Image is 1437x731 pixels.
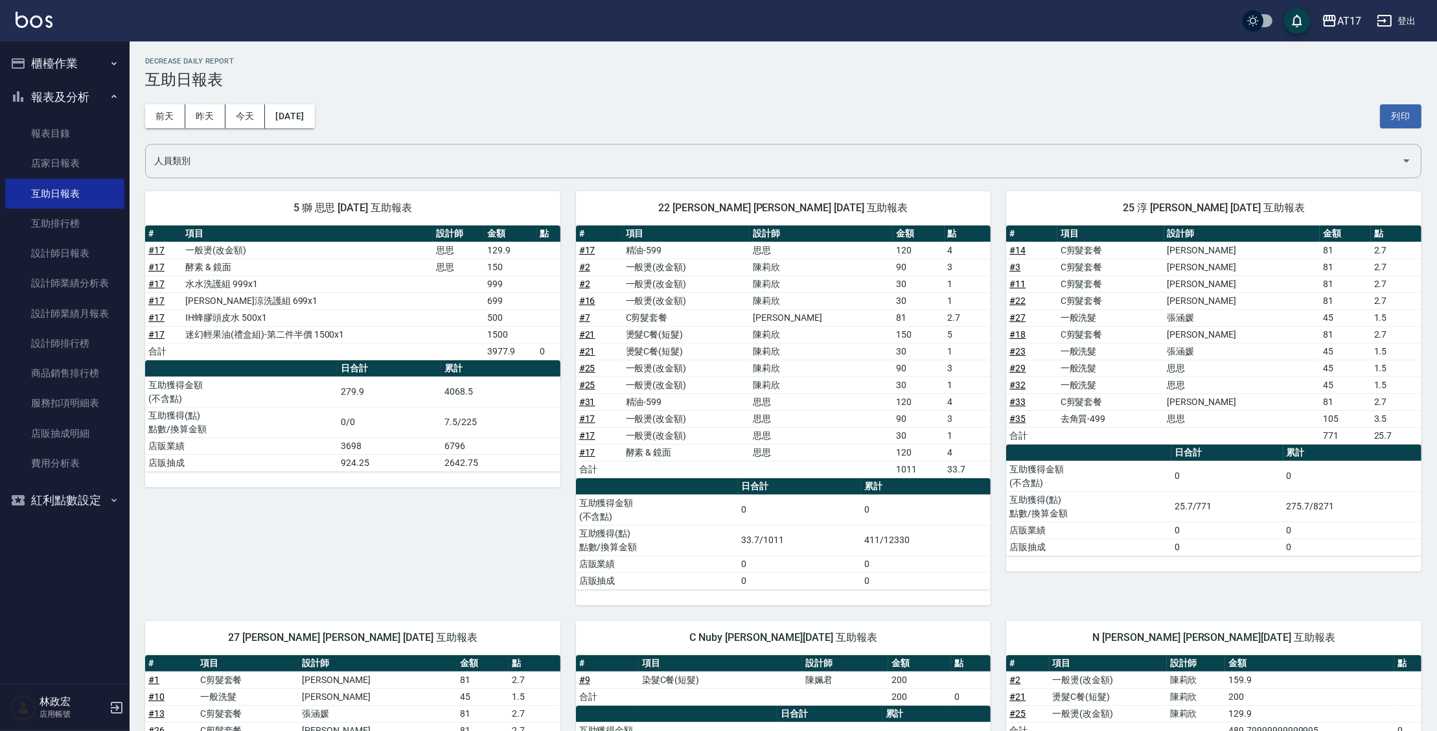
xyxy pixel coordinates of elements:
[457,671,509,688] td: 81
[579,262,590,272] a: #2
[338,454,441,471] td: 924.25
[1057,360,1164,377] td: 一般洗髮
[623,326,750,343] td: 燙髮C餐(短髮)
[1371,226,1421,242] th: 點
[945,309,991,326] td: 2.7
[148,245,165,255] a: #17
[145,57,1421,65] h2: Decrease Daily Report
[893,242,944,259] td: 120
[802,655,888,672] th: 設計師
[161,202,545,215] span: 5 獅 思思 [DATE] 互助報表
[145,454,338,471] td: 店販抽成
[1371,292,1421,309] td: 2.7
[148,312,165,323] a: #17
[579,346,595,356] a: #21
[145,104,185,128] button: 前天
[145,655,197,672] th: #
[299,655,457,672] th: 設計師
[576,655,639,672] th: #
[1006,522,1171,539] td: 店販業績
[484,226,536,242] th: 金額
[1371,393,1421,410] td: 2.7
[579,413,595,424] a: #17
[1164,292,1320,309] td: [PERSON_NAME]
[484,326,536,343] td: 1500
[1283,522,1421,539] td: 0
[5,268,124,298] a: 設計師業績分析表
[1164,326,1320,343] td: [PERSON_NAME]
[148,329,165,340] a: #17
[592,631,976,644] span: C Nuby [PERSON_NAME][DATE] 互助報表
[1057,393,1164,410] td: C剪髮套餐
[1057,343,1164,360] td: 一般洗髮
[623,393,750,410] td: 精油-599
[1009,691,1026,702] a: #21
[802,671,888,688] td: 陳姵君
[1009,346,1026,356] a: #23
[1371,377,1421,393] td: 1.5
[1057,242,1164,259] td: C剪髮套餐
[738,525,861,555] td: 33.7/1011
[1225,688,1394,705] td: 200
[1320,377,1370,393] td: 45
[441,437,560,454] td: 6796
[750,259,893,275] td: 陳莉欣
[1164,226,1320,242] th: 設計師
[1371,427,1421,444] td: 25.7
[145,360,560,472] table: a dense table
[1371,309,1421,326] td: 1.5
[893,461,944,478] td: 1011
[1057,275,1164,292] td: C剪髮套餐
[5,80,124,114] button: 報表及分析
[623,360,750,377] td: 一般燙(改金額)
[1009,312,1026,323] a: #27
[148,296,165,306] a: #17
[893,259,944,275] td: 90
[945,410,991,427] td: 3
[145,377,338,407] td: 互助獲得金額 (不含點)
[623,427,750,444] td: 一般燙(改金額)
[951,655,991,672] th: 點
[5,238,124,268] a: 設計師日報表
[639,655,802,672] th: 項目
[579,380,595,390] a: #25
[1371,360,1421,377] td: 1.5
[185,104,225,128] button: 昨天
[1394,655,1421,672] th: 點
[5,329,124,358] a: 設計師排行榜
[148,675,159,685] a: #1
[750,444,893,461] td: 思思
[148,262,165,272] a: #17
[1316,8,1366,34] button: AT17
[1057,410,1164,427] td: 去角質-499
[1006,226,1421,445] table: a dense table
[576,494,739,525] td: 互助獲得金額 (不含點)
[457,655,509,672] th: 金額
[623,309,750,326] td: C剪髮套餐
[738,478,861,495] th: 日合計
[145,226,560,360] table: a dense table
[623,259,750,275] td: 一般燙(改金額)
[579,675,590,685] a: #9
[145,343,183,360] td: 合計
[579,363,595,373] a: #25
[893,275,944,292] td: 30
[484,309,536,326] td: 500
[433,259,484,275] td: 思思
[5,448,124,478] a: 費用分析表
[148,691,165,702] a: #10
[1284,8,1310,34] button: save
[945,326,991,343] td: 5
[148,708,165,719] a: #13
[945,461,991,478] td: 33.7
[1320,360,1370,377] td: 45
[145,437,338,454] td: 店販業績
[576,572,739,589] td: 店販抽成
[338,407,441,437] td: 0/0
[1057,292,1164,309] td: C剪髮套餐
[225,104,266,128] button: 今天
[1320,242,1370,259] td: 81
[750,292,893,309] td: 陳莉欣
[623,410,750,427] td: 一般燙(改金額)
[1167,688,1226,705] td: 陳莉欣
